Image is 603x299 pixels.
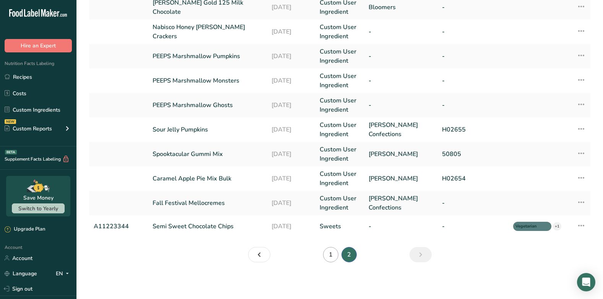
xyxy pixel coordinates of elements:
[323,247,338,262] a: Page 1.
[369,101,433,110] a: -
[369,174,433,183] a: [PERSON_NAME]
[369,222,433,231] a: -
[271,27,310,36] a: [DATE]
[320,222,359,231] a: Sweets
[5,226,45,233] div: Upgrade Plan
[271,52,310,61] a: [DATE]
[320,145,359,163] a: Custom User Ingredient
[271,76,310,85] a: [DATE]
[442,198,504,208] a: -
[320,96,359,114] a: Custom User Ingredient
[153,174,262,183] a: Caramel Apple Pie Mix Bulk
[442,149,504,159] a: 50805
[23,194,54,202] div: Save Money
[320,120,359,139] a: Custom User Ingredient
[515,223,542,230] span: Vegetarian
[153,149,262,159] a: Spooktacular Gummi Mix
[442,76,504,85] a: -
[369,27,433,36] a: -
[153,76,262,85] a: PEEPS Marshmallow Monsters
[320,71,359,90] a: Custom User Ingredient
[410,247,432,262] a: Page 3.
[271,174,310,183] a: [DATE]
[369,52,433,61] a: -
[56,269,72,278] div: EN
[369,194,433,212] a: [PERSON_NAME] Confections
[442,222,504,231] a: -
[271,125,310,134] a: [DATE]
[153,101,262,110] a: PEEPS Marshmallow Ghosts
[553,222,561,231] div: +1
[320,194,359,212] a: Custom User Ingredient
[369,149,433,159] a: [PERSON_NAME]
[153,23,262,41] a: Nabisco Honey [PERSON_NAME] Crackers
[320,47,359,65] a: Custom User Ingredient
[320,169,359,188] a: Custom User Ingredient
[153,198,262,208] a: Fall Festival Mellocremes
[153,52,262,61] a: PEEPS Marshmallow Pumpkins
[442,101,504,110] a: -
[153,222,262,231] a: Semi Sweet Chocolate Chips
[12,203,65,213] button: Switch to Yearly
[442,3,504,12] a: -
[442,174,504,183] a: H02654
[5,267,37,280] a: Language
[5,150,17,154] div: BETA
[320,23,359,41] a: Custom User Ingredient
[369,120,433,139] a: [PERSON_NAME] Confections
[442,125,504,134] a: H02655
[442,52,504,61] a: -
[271,101,310,110] a: [DATE]
[5,119,16,124] div: NEW
[5,125,52,133] div: Custom Reports
[271,198,310,208] a: [DATE]
[271,149,310,159] a: [DATE]
[94,222,143,231] a: A11223344
[577,273,595,291] div: Open Intercom Messenger
[369,76,433,85] a: -
[248,247,270,262] a: Page 1.
[153,125,262,134] a: Sour Jelly Pumpkins
[442,27,504,36] a: -
[271,3,310,12] a: [DATE]
[18,205,58,212] span: Switch to Yearly
[271,222,310,231] a: [DATE]
[5,39,72,52] button: Hire an Expert
[369,3,433,12] a: Bloomers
